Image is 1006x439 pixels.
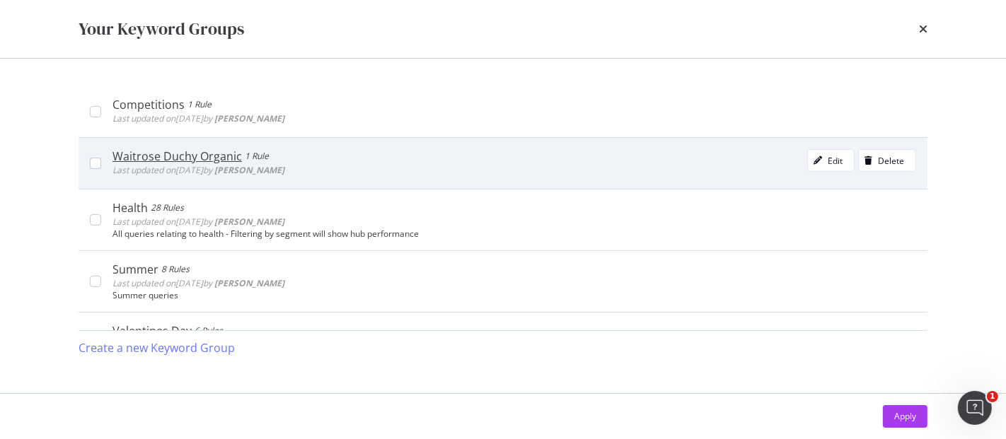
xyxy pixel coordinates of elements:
[112,201,148,215] div: Health
[151,201,184,215] div: 28 Rules
[245,149,269,163] div: 1 Rule
[195,324,223,338] div: 6 Rules
[894,410,916,422] div: Apply
[112,324,192,338] div: Valentines Day
[214,164,284,176] b: [PERSON_NAME]
[919,17,927,41] div: times
[858,149,916,172] button: Delete
[112,277,284,289] span: Last updated on [DATE] by
[79,331,235,365] button: Create a new Keyword Group
[878,155,904,167] div: Delete
[112,262,158,276] div: Summer
[79,340,235,356] div: Create a new Keyword Group
[883,405,927,428] button: Apply
[112,216,284,228] span: Last updated on [DATE] by
[79,17,244,41] div: Your Keyword Groups
[828,155,843,167] div: Edit
[987,391,998,402] span: 1
[112,164,284,176] span: Last updated on [DATE] by
[807,149,855,172] button: Edit
[112,98,185,112] div: Competitions
[112,291,916,300] div: Summer queries
[112,229,916,239] div: All queries relating to health - Filtering by segment will show hub performance
[112,112,284,124] span: Last updated on [DATE] by
[161,262,190,276] div: 8 Rules
[214,216,284,228] b: [PERSON_NAME]
[112,149,242,163] div: Waitrose Duchy Organic
[214,112,284,124] b: [PERSON_NAME]
[214,277,284,289] b: [PERSON_NAME]
[187,98,212,112] div: 1 Rule
[958,391,992,425] iframe: Intercom live chat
